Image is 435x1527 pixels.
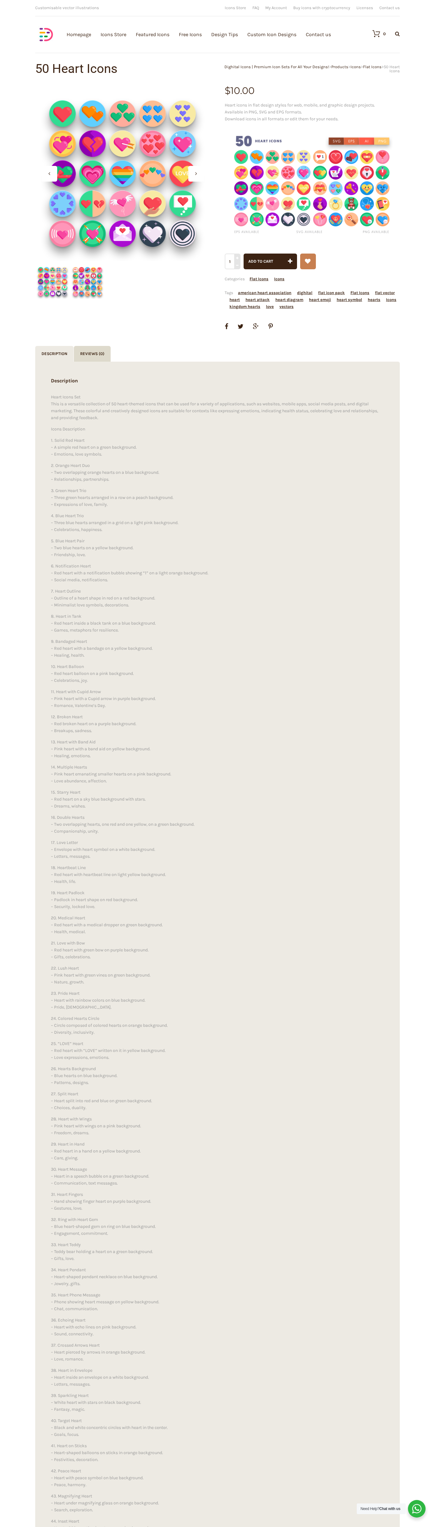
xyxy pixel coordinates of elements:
p: 36. Echoing Heart – Heart with echo lines on pink background. – Sound, connectivity. [51,1317,384,1338]
p: 18. Heartbeat Line – Red heart with heartbeat line on light yellow background. – Health, life. [51,864,384,885]
a: My Account [265,6,287,10]
p: 29. Heart in Hand – Red heart in a hand on a yellow background. – Care, giving. [51,1141,384,1162]
p: 20. Medical Heart – Red heart with a medical dropper on green background. – Health, medical. [51,915,384,935]
p: 38. Heart in Envelope – Heart inside an envelope on a white background. – Letters, messages. [51,1367,384,1388]
span: Customisable vector illustrations [35,5,99,10]
p: 9. Bandaged Heart – Red heart with a bandage on a yellow background. – Healing, health. [51,638,384,659]
a: love [266,304,274,309]
p: 28. Heart with Wings – Pink heart with wings on a pink background. – Freedom, dreams. [51,1116,384,1136]
span: Need Help? [361,1507,400,1511]
img: Heart Icons Cover [70,264,105,299]
a: FAQ [252,6,259,10]
div: 0 [383,32,386,36]
p: 6. Notification Heart – Red heart with a notification bubble showing “1” on a light orange backgr... [51,563,384,583]
a: hearts [368,297,380,302]
p: 31. Heart Fingers – Hand showing finger heart on purple background. – Gestures, love. [51,1191,384,1212]
p: Heart Icons Set This is a versatile collection of 50 heart-themed icons that can be used for a va... [51,394,384,421]
a: heart emoji [309,297,331,302]
a: kingdom hearts [229,304,260,309]
a: Products [331,64,348,69]
a: Buy icons with cryptocurrency [293,6,350,10]
h1: 50 Heart Icons [35,63,217,75]
a: dighital [297,290,312,295]
a: vectors [279,304,294,309]
img: Heart Icons [35,264,70,299]
p: 11. Heart with Cupid Arrow – Pink heart with a Cupid arrow in purple background. – Romance, Valen... [51,688,384,709]
a: heart diagram [275,297,303,302]
a: Icons [274,276,284,281]
p: 39. Sparkling Heart – White heart with stars on black background. – Fantasy, magic. [51,1392,384,1413]
a: american heart association [238,290,291,295]
p: 1. Solid Red Heart – A simple red heart on a green background. – Emotions, love symbols. [51,437,384,458]
p: 32. Ring with Heart Gem – Blue heart-shaped gem on ring on blue background. – Engagement, commitm... [51,1216,384,1237]
p: 12. Broken Heart – Red broken heart on a purple background. – Breakups, sadness. [51,714,384,734]
p: 3. Green Heart Trio – Three green hearts arranged in a row on a peach background. – Expressions o... [51,487,384,508]
p: 37. Crossed Arrows Heart – Heart pierced by arrows in orange background. – Love, romance. [51,1342,384,1363]
p: 40. Target Heart – Black and white concentric circles with heart in the center. – Goals, focus. [51,1417,384,1438]
input: Qty [225,254,240,269]
a: Contact us [379,6,400,10]
img: Heart icons png/svg/eps [225,127,400,244]
p: 25. “LOVE” Heart – Red heart with “LOVE” written on it in yellow background. – Love expressions, ... [51,1040,384,1061]
strong: Chat with us [379,1507,400,1511]
p: 16. Double Hearts – Two overlapping hearts, one red and one yellow, on a green background. – Comp... [51,814,384,835]
p: 13. Heart with Band Aid – Pink heart with a band aid on yellow background. – Healing, emotions. [51,739,384,759]
a: Reviews (0) [74,346,111,362]
p: 19. Heart Padlock – Padlock in heart shape on red background. – Security, locked love. [51,889,384,910]
bdi: 10.00 [225,85,255,96]
p: 5. Blue Heart Pair – Two blue hearts on a yellow background. – Friendship, love. [51,538,384,558]
p: 15. Starry Heart – Red heart on a sky blue background with stars. – Dreams, wishes. [51,789,384,810]
p: 41. Heart on Sticks – Heart-shaped balloons on sticks in orange background. – Festivities, decora... [51,1442,384,1463]
a: 0 [366,30,386,37]
p: 34. Heart Pendant – Heart-shaped pendant necklace on blue background. – Jewelry, gifts. [51,1267,384,1287]
a: Icons [350,64,361,69]
span: Tags [225,290,396,309]
p: 30. Heart Message – Heart in a speech bubble on a green background. – Communication, text messages. [51,1166,384,1187]
p: 23. Pride Heart – Heart with rainbow colors on blue background. – Pride, [DEMOGRAPHIC_DATA]. [51,990,384,1011]
p: 27. Split Heart – Heart split into red and blue on green background. – Choices, duality. [51,1091,384,1111]
a: Flat Icons [250,276,268,281]
div: > > > > [217,65,400,73]
a: Icons Store [225,6,246,10]
p: 8. Heart in Tank – Red heart inside a black tank on a blue background. – Games, metaphors for res... [51,613,384,634]
p: 14. Multiple Hearts – Pink heart emanating smaller hearts on a pink background. – Love abundance,... [51,764,384,785]
span: $ [225,85,230,96]
p: 42. Peace Heart – Heart with peace symbol on blue background. – Peace, harmony. [51,1468,384,1488]
p: Icons Description [51,426,384,433]
span: 50 Heart Icons [384,64,400,73]
h2: Description [51,377,384,384]
span: Categories [225,276,284,281]
p: 33. Heart Teddy – Teddy bear holding a heart on a green background. – Gifts, love. [51,1241,384,1262]
p: 7. Heart Outline – Outline of a heart shape in red on a red background. – Minimalist love symbols... [51,588,384,609]
a: Licenses [356,6,373,10]
button: Add to cart [244,254,297,269]
p: 35. Heart Phone Message – Phone showing heart message on yellow background. – Chat, communication. [51,1292,384,1312]
p: 22. Lush Heart – Pink heart with green vines on green background. – Nature, growth. [51,965,384,986]
a: flat icon pack [318,290,345,295]
p: Heart icons in flat design styles for web, mobile, and graphic design projects. Available in PNG,... [225,102,400,123]
p: 21. Love with Bow – Red heart with green bow on purple background. – Gifts, celebrations. [51,940,384,961]
a: Flat Icons [363,64,382,69]
p: 43. Magnifying Heart – Heart under magnifying glass on orange background. – Search, exploration. [51,1493,384,1513]
p: 24. Colored Hearts Circle – Circle composed of colored hearts on orange background. – Diversity, ... [51,1015,384,1036]
a: Icons [386,297,396,302]
span: Add to cart [248,259,273,264]
p: 2. Orange Heart Duo – Two overlapping orange hearts on a blue background. – Relationships, partne... [51,462,384,483]
a: heart symbol [337,297,362,302]
p: 10. Heart Balloon – Red heart balloon on a pink background. – Celebrations, joy. [51,663,384,684]
a: Flat Icons [350,290,369,295]
a: heart [229,297,240,302]
a: flat vector [375,290,395,295]
img: Heart-Icons-Dighital _ Shop-2 [35,86,210,261]
p: 4. Blue Heart Trio – Three blue hearts arranged in a grid on a light pink background. – Celebrati... [51,512,384,533]
a: heart attack [245,297,270,302]
p: 17. Love Letter – Envelope with heart symbol on a white background. – Letters, messages. [51,839,384,860]
p: 26. Hearts Background – Blue hearts on blue background. – Patterns, designs. [51,1065,384,1086]
a: Description [35,346,74,362]
a: Dighital Icons | Premium Icon Sets For All Your Designs! [224,64,329,69]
